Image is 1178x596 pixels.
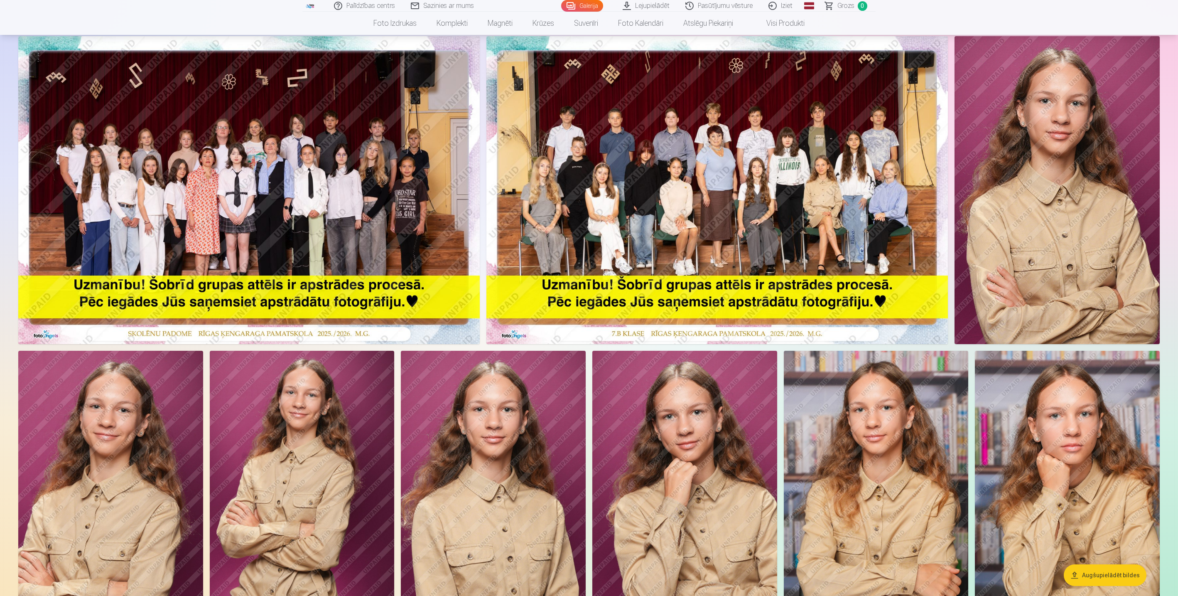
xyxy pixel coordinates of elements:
[363,12,427,35] a: Foto izdrukas
[478,12,523,35] a: Magnēti
[743,12,815,35] a: Visi produkti
[523,12,564,35] a: Krūzes
[427,12,478,35] a: Komplekti
[608,12,673,35] a: Foto kalendāri
[673,12,743,35] a: Atslēgu piekariņi
[837,1,854,11] span: Grozs
[858,1,867,11] span: 0
[1064,564,1146,586] button: Augšupielādēt bildes
[306,3,315,8] img: /fa1
[564,12,608,35] a: Suvenīri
